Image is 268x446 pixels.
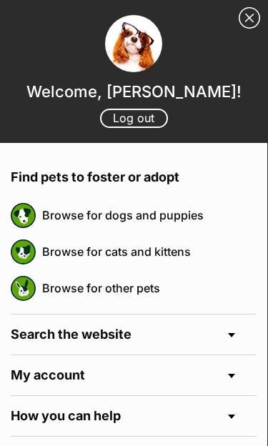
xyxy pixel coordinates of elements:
a: Browse for cats and kittens [42,237,257,267]
img: petrescue logo [11,203,36,228]
h4: My account [11,355,257,395]
a: Close Sidebar [239,7,260,29]
h4: How you can help [11,396,257,436]
a: Browse for dogs and puppies [42,200,257,230]
img: petrescue logo [11,239,36,264]
img: profile image [105,15,162,72]
h4: Find pets to foster or adopt [11,157,257,197]
h4: Search the website [11,314,257,355]
a: Browse for other pets [42,273,257,303]
img: petrescue logo [11,276,36,301]
a: Log out [100,109,168,128]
